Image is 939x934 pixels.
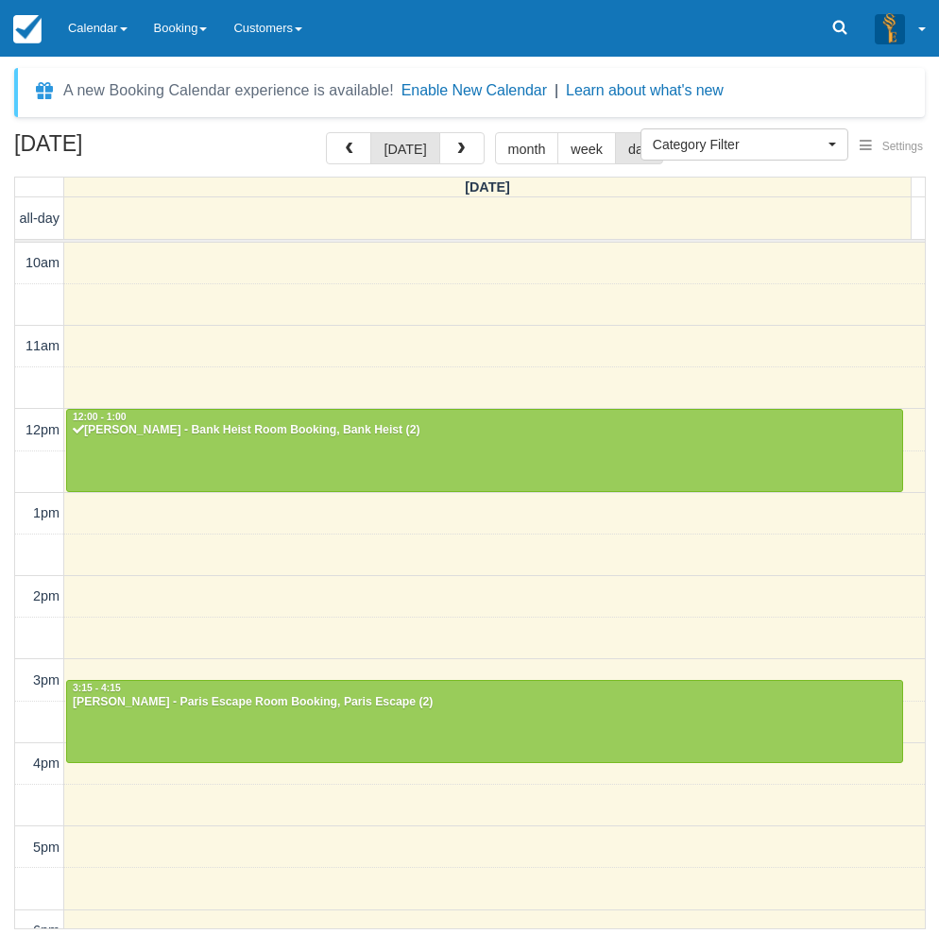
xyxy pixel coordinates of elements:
[33,505,60,520] span: 1pm
[66,680,903,763] a: 3:15 - 4:15[PERSON_NAME] - Paris Escape Room Booking, Paris Escape (2)
[33,840,60,855] span: 5pm
[615,132,663,164] button: day
[66,409,903,492] a: 12:00 - 1:00[PERSON_NAME] - Bank Heist Room Booking, Bank Heist (2)
[370,132,439,164] button: [DATE]
[20,211,60,226] span: all-day
[33,756,60,771] span: 4pm
[653,135,824,154] span: Category Filter
[401,81,547,100] button: Enable New Calendar
[640,128,848,161] button: Category Filter
[14,132,253,167] h2: [DATE]
[26,422,60,437] span: 12pm
[63,79,394,102] div: A new Booking Calendar experience is available!
[72,423,897,438] div: [PERSON_NAME] - Bank Heist Room Booking, Bank Heist (2)
[557,132,616,164] button: week
[13,15,42,43] img: checkfront-main-nav-mini-logo.png
[555,82,558,98] span: |
[33,588,60,603] span: 2pm
[73,412,127,422] span: 12:00 - 1:00
[566,82,724,98] a: Learn about what's new
[882,140,923,153] span: Settings
[26,255,60,270] span: 10am
[33,672,60,688] span: 3pm
[495,132,559,164] button: month
[848,133,934,161] button: Settings
[875,13,905,43] img: A3
[72,695,897,710] div: [PERSON_NAME] - Paris Escape Room Booking, Paris Escape (2)
[26,338,60,353] span: 11am
[73,683,121,693] span: 3:15 - 4:15
[465,179,510,195] span: [DATE]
